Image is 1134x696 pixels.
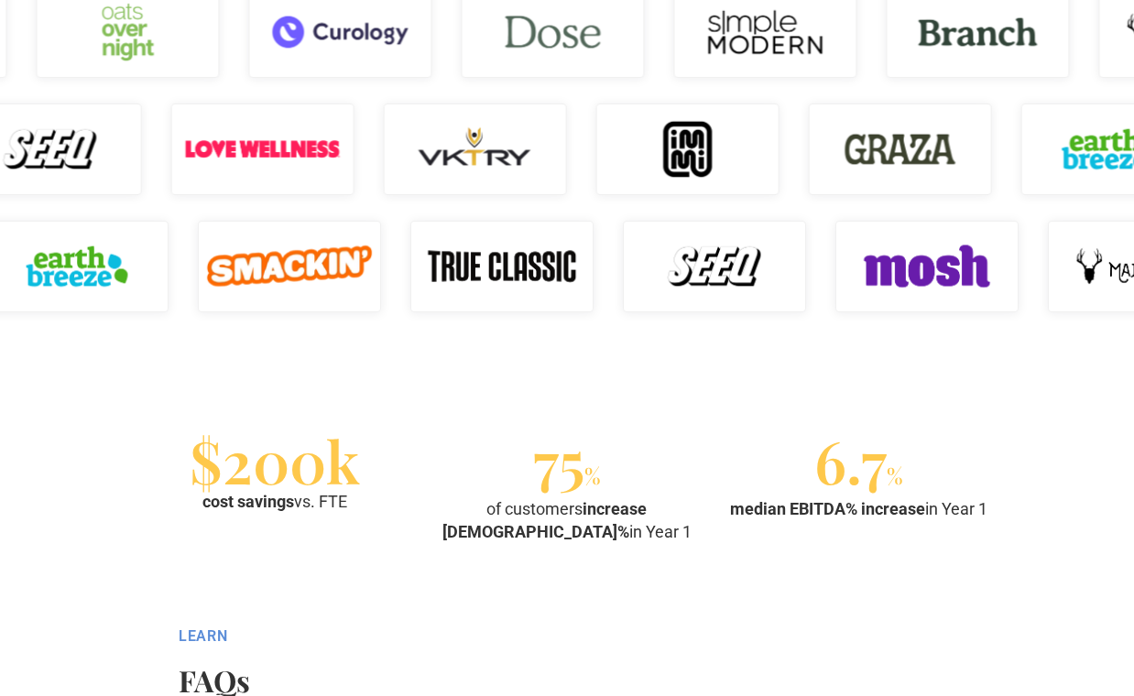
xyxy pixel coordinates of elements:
[730,497,987,520] div: in Year 1
[730,499,925,518] strong: median EBITDA% increase
[584,461,601,490] span: %
[887,461,903,490] span: %
[429,497,706,543] div: of customers in Year 1
[804,484,1134,696] iframe: Chat Widget
[533,421,584,499] span: 75
[814,421,887,499] span: 6.7
[202,492,294,511] strong: cost savings
[179,627,882,646] div: Learn
[202,490,347,513] div: vs. FTE
[190,439,360,483] div: $200k
[442,499,648,541] strong: increase [DEMOGRAPHIC_DATA]%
